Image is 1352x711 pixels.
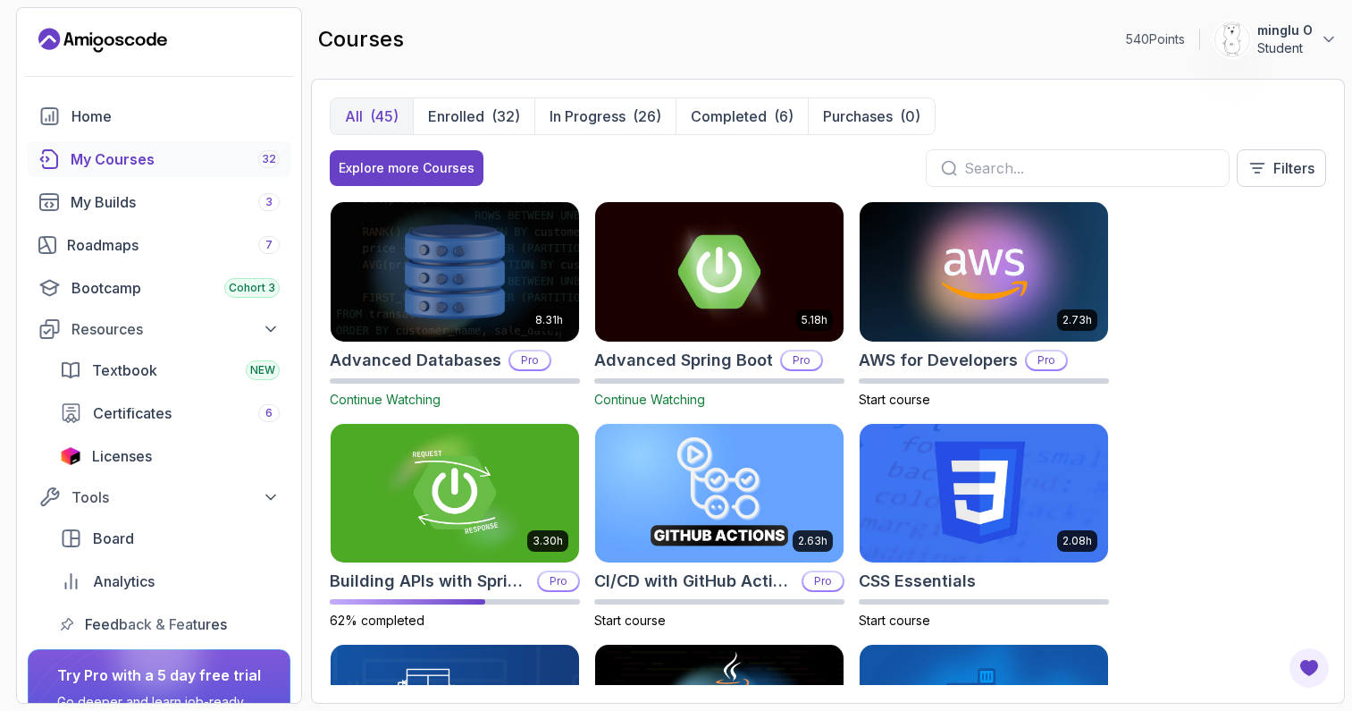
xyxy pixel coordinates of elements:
[265,406,273,420] span: 6
[331,98,413,134] button: All(45)
[262,152,276,166] span: 32
[93,402,172,424] span: Certificates
[60,447,81,465] img: jetbrains icon
[510,351,550,369] p: Pro
[691,106,767,127] p: Completed
[1062,313,1092,327] p: 2.73h
[93,571,155,592] span: Analytics
[860,424,1108,563] img: CSS Essentials card
[28,184,290,220] a: builds
[28,270,290,306] a: bootcamp
[49,352,290,388] a: textbook
[1257,39,1313,57] p: Student
[318,25,404,54] h2: courses
[1257,21,1313,39] p: minglu O
[1027,351,1066,369] p: Pro
[331,202,579,342] img: Advanced Databases card
[85,614,227,635] span: Feedback & Features
[1288,647,1331,690] button: Open Feedback Button
[859,613,930,628] span: Start course
[535,313,563,327] p: 8.31h
[413,98,534,134] button: Enrolled(32)
[798,534,827,548] p: 2.63h
[93,528,134,549] span: Board
[28,227,290,263] a: roadmaps
[1062,534,1092,548] p: 2.08h
[774,106,794,127] div: (6)
[859,569,976,594] h2: CSS Essentials
[594,348,773,373] h2: Advanced Spring Boot
[38,26,167,55] a: Landing page
[859,348,1018,373] h2: AWS for Developers
[860,202,1108,342] img: AWS for Developers card
[330,569,530,594] h2: Building APIs with Spring Boot
[71,277,280,299] div: Bootcamp
[534,98,676,134] button: In Progress(26)
[595,424,844,563] img: CI/CD with GitHub Actions card
[28,98,290,134] a: home
[49,395,290,431] a: certificates
[595,202,844,342] img: Advanced Spring Boot card
[345,106,363,127] p: All
[823,106,893,127] p: Purchases
[803,572,843,590] p: Pro
[265,238,273,252] span: 7
[594,613,666,628] span: Start course
[370,106,399,127] div: (45)
[1237,149,1326,187] button: Filters
[1215,22,1249,56] img: user profile image
[28,313,290,345] button: Resources
[92,445,152,467] span: Licenses
[330,392,441,407] span: Continue Watching
[229,281,275,295] span: Cohort 3
[28,141,290,177] a: courses
[339,159,474,177] div: Explore more Courses
[491,106,520,127] div: (32)
[1214,21,1338,57] button: user profile imageminglu OStudent
[900,106,920,127] div: (0)
[265,195,273,209] span: 3
[49,521,290,556] a: board
[539,572,578,590] p: Pro
[782,351,821,369] p: Pro
[428,106,484,127] p: Enrolled
[49,438,290,474] a: licenses
[808,98,935,134] button: Purchases(0)
[330,150,483,186] button: Explore more Courses
[330,613,424,628] span: 62% completed
[550,106,626,127] p: In Progress
[28,481,290,513] button: Tools
[859,392,930,407] span: Start course
[1273,157,1314,179] p: Filters
[331,424,579,563] img: Building APIs with Spring Boot card
[802,313,827,327] p: 5.18h
[71,106,280,127] div: Home
[1126,30,1185,48] p: 540 Points
[71,191,280,213] div: My Builds
[533,534,563,548] p: 3.30h
[676,98,808,134] button: Completed(6)
[71,148,280,170] div: My Courses
[330,348,501,373] h2: Advanced Databases
[71,487,280,508] div: Tools
[633,106,661,127] div: (26)
[67,234,280,256] div: Roadmaps
[49,606,290,642] a: feedback
[71,318,280,340] div: Resources
[49,563,290,599] a: analytics
[594,392,705,407] span: Continue Watching
[92,360,157,381] span: Textbook
[250,363,275,377] span: NEW
[964,157,1214,179] input: Search...
[594,569,794,594] h2: CI/CD with GitHub Actions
